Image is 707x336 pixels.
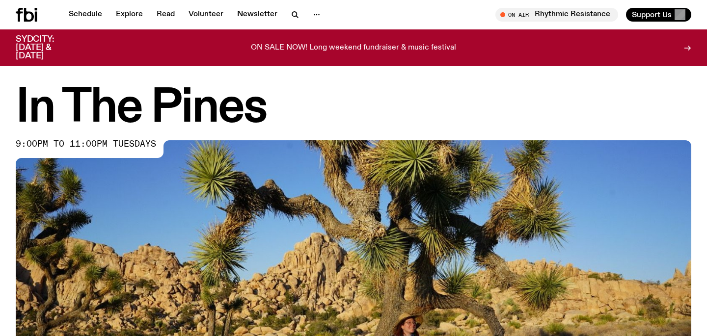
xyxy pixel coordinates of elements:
span: Support Us [632,10,672,19]
a: Newsletter [231,8,283,22]
button: Support Us [626,8,691,22]
p: ON SALE NOW! Long weekend fundraiser & music festival [251,44,456,52]
button: On AirRhythmic Resistance [495,8,618,22]
a: Volunteer [183,8,229,22]
h1: In The Pines [16,86,691,130]
h3: SYDCITY: [DATE] & [DATE] [16,35,79,60]
span: 9:00pm to 11:00pm tuesdays [16,140,156,148]
a: Explore [110,8,149,22]
a: Read [151,8,181,22]
a: Schedule [63,8,108,22]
